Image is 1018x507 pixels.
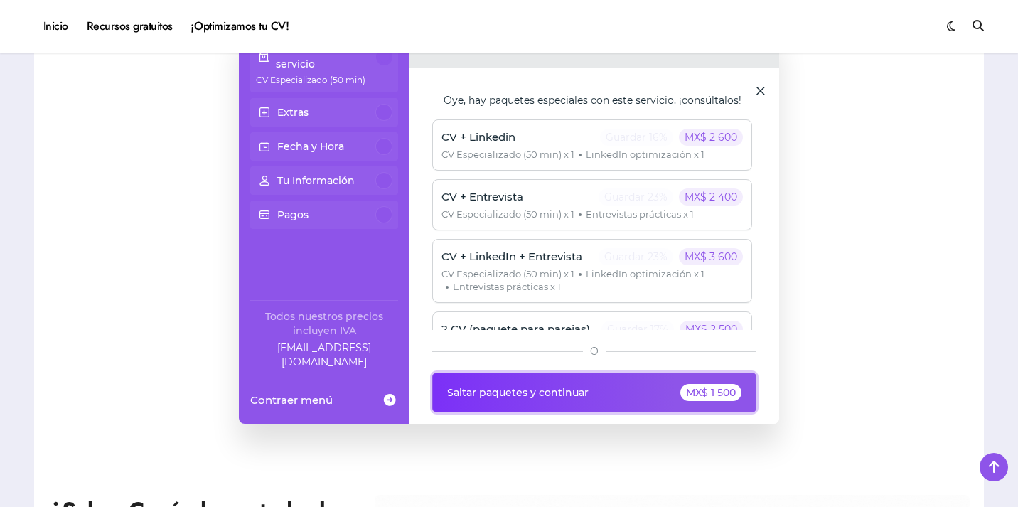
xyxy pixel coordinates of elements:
[432,373,756,412] button: Saltar paquetes y continuarMX$ 1 500
[432,344,756,358] div: O
[680,321,743,338] p: MX$ 2 500
[574,268,704,281] span: LinkedIn optimización x 1
[574,149,704,161] span: LinkedIn optimización x 1
[441,321,590,338] p: 2 CV (paquete para parejas)
[441,268,574,281] span: CV Especializado (50 min) x 1
[600,129,673,146] p: Guardar 16%
[441,188,523,206] p: CV + Entrevista
[276,43,377,71] p: Selección del servicio
[599,248,673,265] p: Guardar 23%
[250,341,398,369] a: Company email: ayuda@elhadadelasvacantes.com
[441,129,515,146] p: CV + Linkedin
[601,321,674,338] p: Guardar 17%
[250,393,333,407] span: Contraer menú
[574,208,694,221] span: Entrevistas prácticas x 1
[679,129,743,146] p: MX$ 2 600
[277,174,355,188] p: Tu Información
[447,387,589,398] span: Saltar paquetes y continuar
[277,105,309,119] p: Extras
[277,208,309,222] p: Pagos
[77,7,182,46] a: Recursos gratuitos
[679,188,743,206] p: MX$ 2 400
[277,139,344,154] p: Fecha y Hora
[256,75,365,85] span: CV Especializado (50 min)
[441,281,561,294] span: Entrevistas prácticas x 1
[250,309,398,338] div: Todos nuestros precios incluyen IVA
[441,248,582,265] p: CV + LinkedIn + Entrevista
[441,208,574,221] span: CV Especializado (50 min) x 1
[34,7,77,46] a: Inicio
[182,7,298,46] a: ¡Optimizamos tu CV!
[599,188,673,206] p: Guardar 23%
[432,80,756,108] div: Oye, hay paquetes especiales con este servicio, ¡consúltalos!
[680,384,741,401] div: MX$ 1 500
[441,149,574,161] span: CV Especializado (50 min) x 1
[679,248,743,265] p: MX$ 3 600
